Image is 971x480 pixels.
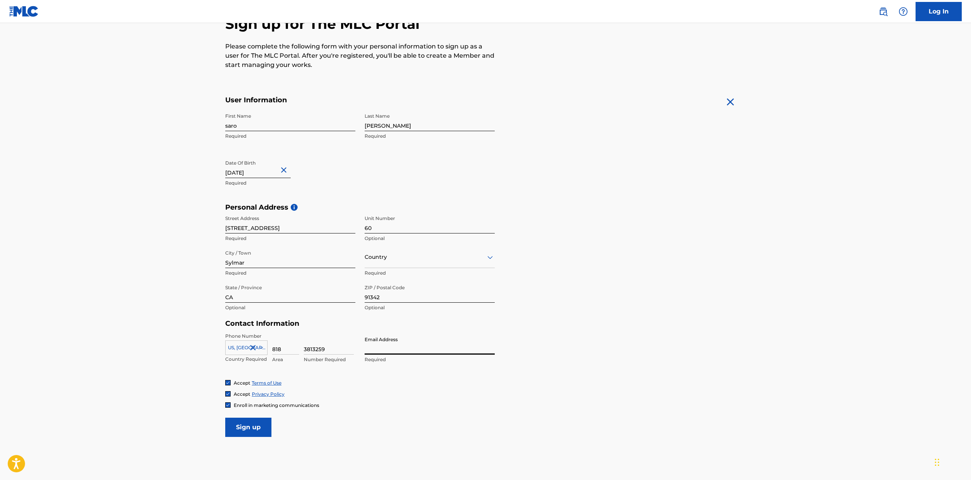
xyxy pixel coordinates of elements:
[225,356,268,363] p: Country Required
[935,451,939,474] div: Drag
[365,304,495,311] p: Optional
[225,133,355,140] p: Required
[226,380,230,385] img: checkbox
[876,4,891,19] a: Public Search
[916,2,962,21] a: Log In
[226,403,230,407] img: checkbox
[879,7,888,16] img: search
[225,180,355,187] p: Required
[365,133,495,140] p: Required
[225,203,746,212] h5: Personal Address
[365,356,495,363] p: Required
[291,204,298,211] span: i
[225,96,495,105] h5: User Information
[899,7,908,16] img: help
[225,15,746,33] h2: Sign up for The MLC Portal
[225,418,271,437] input: Sign up
[225,319,495,328] h5: Contact Information
[225,235,355,242] p: Required
[272,356,299,363] p: Area
[304,356,354,363] p: Number Required
[234,391,250,397] span: Accept
[234,402,319,408] span: Enroll in marketing communications
[234,380,250,386] span: Accept
[932,443,971,480] iframe: Chat Widget
[896,4,911,19] div: Help
[252,380,281,386] a: Terms of Use
[252,391,285,397] a: Privacy Policy
[724,96,737,108] img: close
[9,6,39,17] img: MLC Logo
[365,270,495,277] p: Required
[225,270,355,277] p: Required
[279,158,291,182] button: Close
[225,304,355,311] p: Optional
[226,392,230,396] img: checkbox
[225,42,495,70] p: Please complete the following form with your personal information to sign up as a user for The ML...
[365,235,495,242] p: Optional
